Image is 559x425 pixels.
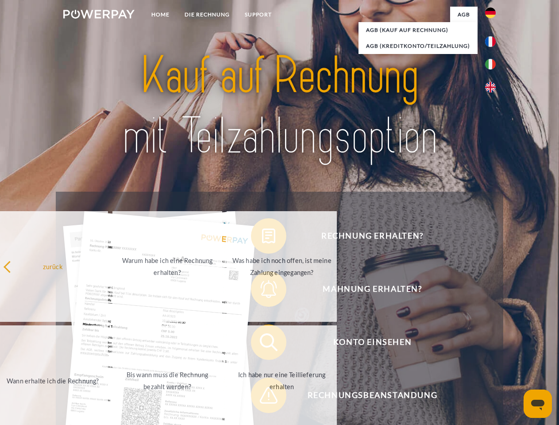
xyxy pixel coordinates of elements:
[251,325,481,360] button: Konto einsehen
[359,22,478,38] a: AGB (Kauf auf Rechnung)
[144,7,177,23] a: Home
[264,218,481,254] span: Rechnung erhalten?
[3,375,103,386] div: Wann erhalte ich die Rechnung?
[118,369,217,393] div: Bis wann muss die Rechnung bezahlt werden?
[485,8,496,18] img: de
[227,211,337,322] a: Was habe ich noch offen, ist meine Zahlung eingegangen?
[63,10,135,19] img: logo-powerpay-white.svg
[251,271,481,307] button: Mahnung erhalten?
[264,271,481,307] span: Mahnung erhalten?
[85,42,474,170] img: title-powerpay_de.svg
[485,82,496,93] img: en
[485,59,496,70] img: it
[485,36,496,47] img: fr
[264,325,481,360] span: Konto einsehen
[232,369,332,393] div: Ich habe nur eine Teillieferung erhalten
[237,7,279,23] a: SUPPORT
[251,218,481,254] button: Rechnung erhalten?
[232,255,332,278] div: Was habe ich noch offen, ist meine Zahlung eingegangen?
[524,390,552,418] iframe: Schaltfläche zum Öffnen des Messaging-Fensters
[3,260,103,272] div: zurück
[264,378,481,413] span: Rechnungsbeanstandung
[450,7,478,23] a: agb
[177,7,237,23] a: DIE RECHNUNG
[359,38,478,54] a: AGB (Kreditkonto/Teilzahlung)
[118,255,217,278] div: Warum habe ich eine Rechnung erhalten?
[251,378,481,413] button: Rechnungsbeanstandung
